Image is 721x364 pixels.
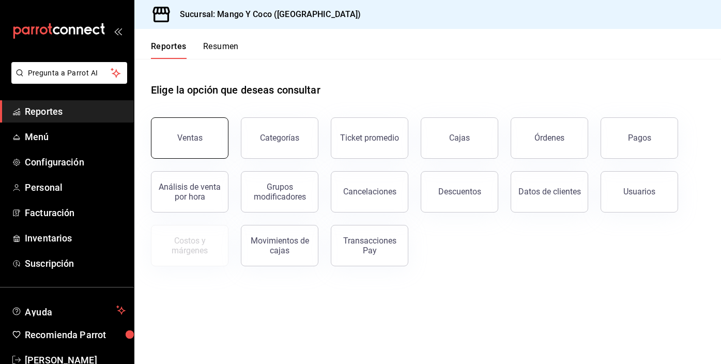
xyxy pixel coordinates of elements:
button: Transacciones Pay [331,225,408,266]
div: navigation tabs [151,41,239,59]
div: Ticket promedio [340,133,399,143]
div: Categorías [260,133,299,143]
button: Cancelaciones [331,171,408,213]
div: Transacciones Pay [338,236,402,255]
button: Descuentos [421,171,498,213]
div: Cajas [449,132,470,144]
span: Facturación [25,206,126,220]
span: Menú [25,130,126,144]
button: Pregunta a Parrot AI [11,62,127,84]
span: Configuración [25,155,126,169]
button: Datos de clientes [511,171,588,213]
button: Ventas [151,117,228,159]
div: Cancelaciones [343,187,396,196]
h1: Elige la opción que deseas consultar [151,82,320,98]
button: Pagos [601,117,678,159]
button: Resumen [203,41,239,59]
button: open_drawer_menu [114,27,122,35]
a: Cajas [421,117,498,159]
button: Contrata inventarios para ver este reporte [151,225,228,266]
button: Reportes [151,41,187,59]
div: Usuarios [623,187,655,196]
span: Pregunta a Parrot AI [28,68,111,79]
button: Órdenes [511,117,588,159]
a: Pregunta a Parrot AI [7,75,127,86]
span: Personal [25,180,126,194]
div: Movimientos de cajas [248,236,312,255]
div: Ventas [177,133,203,143]
div: Descuentos [438,187,481,196]
div: Datos de clientes [518,187,581,196]
span: Reportes [25,104,126,118]
div: Costos y márgenes [158,236,222,255]
span: Inventarios [25,231,126,245]
div: Órdenes [534,133,564,143]
button: Ticket promedio [331,117,408,159]
div: Pagos [628,133,651,143]
button: Movimientos de cajas [241,225,318,266]
div: Análisis de venta por hora [158,182,222,202]
div: Grupos modificadores [248,182,312,202]
button: Grupos modificadores [241,171,318,213]
button: Usuarios [601,171,678,213]
h3: Sucursal: Mango Y Coco ([GEOGRAPHIC_DATA]) [172,8,361,21]
button: Categorías [241,117,318,159]
span: Ayuda [25,304,112,316]
button: Análisis de venta por hora [151,171,228,213]
span: Suscripción [25,256,126,270]
span: Recomienda Parrot [25,328,126,342]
